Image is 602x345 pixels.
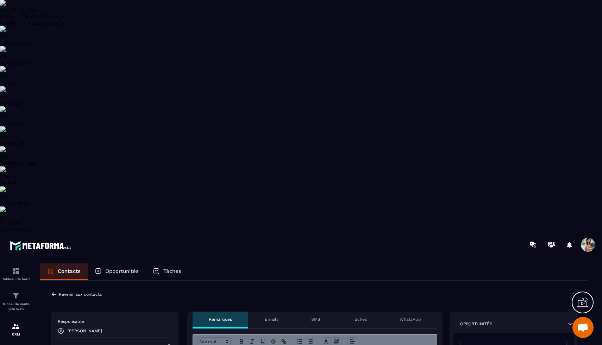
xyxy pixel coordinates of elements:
p: [PERSON_NAME] [68,328,102,333]
img: formation [12,292,20,300]
img: formation [12,267,20,275]
div: Ouvrir le chat [572,317,594,338]
p: Opportunités [460,321,493,327]
a: Opportunités [88,263,146,280]
p: Tâches [353,317,367,322]
img: logo [10,239,73,252]
p: Contacts [58,268,81,274]
p: CRM [2,332,30,336]
p: Emails [265,317,278,322]
p: Tunnel de vente Site web [2,302,30,312]
p: Remarques [209,317,232,322]
img: formation [12,322,20,331]
a: Contacts [40,263,88,280]
p: Revenir aux contacts [59,292,102,297]
p: Responsable [58,319,171,324]
a: Tâches [146,263,188,280]
a: formationformationTunnel de vente Site web [2,286,30,317]
a: formationformationTableau de bord [2,262,30,286]
p: Tableau de bord [2,277,30,281]
p: Tâches [163,268,181,274]
p: Opportunités [105,268,139,274]
p: WhatsApp [400,317,421,322]
p: SMS [311,317,320,322]
a: formationformationCRM [2,317,30,341]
